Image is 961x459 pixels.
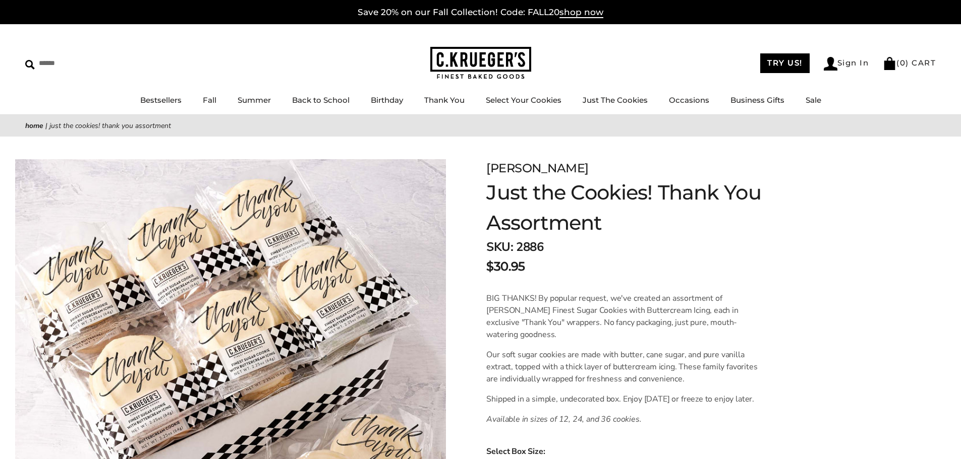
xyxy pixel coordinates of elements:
a: Summer [238,95,271,105]
span: Select Box Size: [486,445,936,457]
p: Shipped in a simple, undecorated box. Enjoy [DATE] or freeze to enjoy later. [486,393,762,405]
a: (0) CART [883,58,936,68]
a: Sign In [824,57,869,71]
div: [PERSON_NAME] [486,159,808,177]
h1: Just the Cookies! Thank You Assortment [486,177,808,238]
a: Occasions [669,95,709,105]
a: Birthday [371,95,403,105]
a: Save 20% on our Fall Collection! Code: FALL20shop now [358,7,603,18]
span: | [45,121,47,130]
a: Fall [203,95,216,105]
a: TRY US! [760,53,810,73]
a: Select Your Cookies [486,95,561,105]
span: shop now [559,7,603,18]
em: Available in sizes of 12, 24, and 36 cookies. [486,414,641,425]
a: Back to School [292,95,350,105]
span: Just the Cookies! Thank You Assortment [49,121,171,130]
span: 2886 [516,239,543,255]
a: Business Gifts [730,95,784,105]
img: C.KRUEGER'S [430,47,531,80]
img: Account [824,57,837,71]
a: Thank You [424,95,465,105]
p: Our soft sugar cookies are made with butter, cane sugar, and pure vanilla extract, topped with a ... [486,349,762,385]
img: Bag [883,57,896,70]
a: Bestsellers [140,95,182,105]
a: Sale [806,95,821,105]
input: Search [25,55,145,71]
strong: SKU: [486,239,513,255]
nav: breadcrumbs [25,120,936,132]
span: 0 [900,58,906,68]
span: $30.95 [486,257,525,276]
a: Just The Cookies [583,95,648,105]
p: BIG THANKS! By popular request, we've created an assortment of [PERSON_NAME] Finest Sugar Cookies... [486,292,762,341]
img: Search [25,60,35,70]
a: Home [25,121,43,130]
